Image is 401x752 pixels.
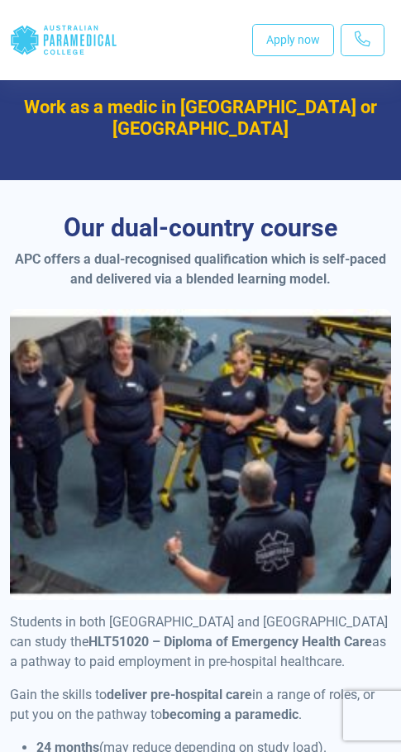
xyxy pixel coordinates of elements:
[252,24,334,56] a: Apply now
[162,707,298,722] strong: becoming a paramedic
[10,687,375,722] span: Gain the skills to in a range of roles, or put you on the pathway to .
[15,251,386,287] strong: APC offers a dual-recognised qualification which is self-paced and delivered via a blended learni...
[88,634,372,650] strong: HLT51020 – Diploma of Emergency Health Care
[10,97,391,140] h3: Work as a medic in [GEOGRAPHIC_DATA] or [GEOGRAPHIC_DATA]
[10,213,391,243] h3: Our dual-country course
[10,614,388,669] span: Students in both [GEOGRAPHIC_DATA] and [GEOGRAPHIC_DATA] can study the as a pathway to paid emplo...
[107,687,252,702] strong: deliver pre-hospital care
[10,13,117,67] div: Australian Paramedical College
